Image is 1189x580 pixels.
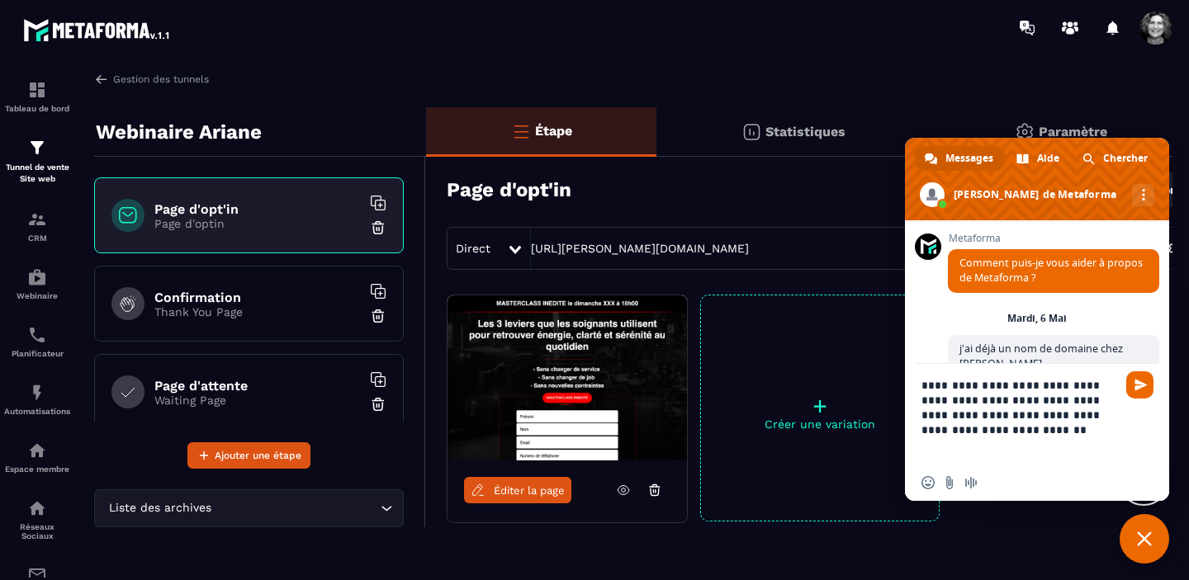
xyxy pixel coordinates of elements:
p: Étape [535,123,572,139]
img: social-network [27,498,47,518]
div: Mardi, 6 Mai [1007,314,1067,323]
img: image [448,295,687,460]
span: Ajouter une étape [215,447,301,464]
a: formationformationTunnel de vente Site web [4,125,70,197]
img: formation [27,210,47,229]
a: automationsautomationsAutomatisations [4,370,70,428]
a: automationsautomationsEspace membre [4,428,70,486]
a: Aide [1007,146,1071,171]
span: Chercher [1103,146,1148,171]
p: Webinaire Ariane [96,116,262,149]
a: [URL][PERSON_NAME][DOMAIN_NAME] [531,242,749,255]
span: Message audio [964,476,978,489]
img: formation [27,138,47,158]
img: automations [27,441,47,460]
a: formationformationCRM [4,197,70,255]
span: Comment puis-je vous aider à propos de Metaforma ? [959,256,1143,285]
img: trash [370,219,386,236]
span: Envoyer [1126,371,1153,398]
span: Liste des archives [105,499,215,517]
a: Éditer la page [464,477,571,503]
img: formation [27,80,47,100]
img: setting-gr.5f69749f.svg [1015,122,1035,142]
p: Statistiques [765,124,846,139]
span: Éditer la page [494,484,565,497]
a: Chercher [1073,146,1159,171]
img: arrow [94,72,109,87]
p: + [701,394,939,417]
p: Espace membre [4,464,70,474]
p: Planificateur [4,349,70,358]
div: Search for option [94,489,404,527]
button: Ajouter une étape [187,442,310,469]
h3: Page d'opt'in [447,178,571,201]
img: bars-o.4a397970.svg [511,121,531,141]
textarea: Entrez votre message... [921,364,1120,464]
p: Waiting Page [154,394,361,407]
a: Messages [915,146,1005,171]
p: Réseaux Sociaux [4,522,70,540]
img: trash [370,396,386,413]
img: automations [27,267,47,287]
span: Aide [1037,146,1059,171]
img: automations [27,383,47,403]
p: Tunnel de vente Site web [4,162,70,185]
p: Paramètre [1039,124,1107,139]
p: Webinaire [4,291,70,300]
p: Automatisations [4,407,70,416]
a: Fermer le chat [1120,514,1169,563]
span: j'ai déjà un nom de domaine chez [PERSON_NAME] [959,342,1123,370]
img: stats.20deebd0.svg [741,122,761,142]
h6: Page d'attente [154,378,361,394]
span: Direct [456,242,490,255]
p: Thank You Page [154,305,361,318]
span: Messages [945,146,993,171]
span: Envoyer un fichier [943,476,956,489]
p: Tableau de bord [4,104,70,113]
img: trash [370,308,386,324]
p: CRM [4,233,70,243]
img: logo [23,15,172,45]
a: schedulerschedulerPlanificateur [4,313,70,370]
img: scheduler [27,325,47,345]
h6: Confirmation [154,290,361,305]
a: social-networksocial-networkRéseaux Sociaux [4,486,70,553]
input: Search for option [215,499,377,517]
a: formationformationTableau de bord [4,68,70,125]
a: automationsautomationsWebinaire [4,255,70,313]
p: Créer une variation [701,417,939,431]
p: Page d'optin [154,217,361,230]
a: Gestion des tunnels [94,72,209,87]
h6: Page d'opt'in [154,201,361,217]
span: Metaforma [948,233,1159,244]
span: Insérer un emoji [921,476,935,489]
